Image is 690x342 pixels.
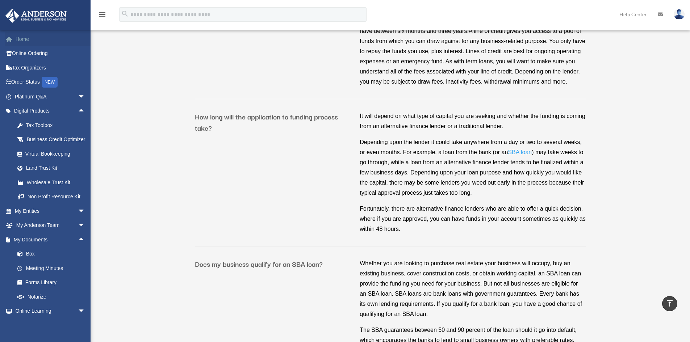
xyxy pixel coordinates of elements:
[78,204,92,219] span: arrow_drop_down
[674,9,685,20] img: User Pic
[665,299,674,308] i: vertical_align_top
[5,60,96,75] a: Tax Organizers
[5,32,96,46] a: Home
[78,218,92,233] span: arrow_drop_down
[5,75,96,90] a: Order StatusNEW
[508,149,532,155] span: SBA loan
[10,161,96,176] a: Land Trust Kit
[25,192,87,201] div: Non Profit Resource Kit
[508,149,532,159] a: SBA loan
[360,149,584,196] span: ) may take weeks to go through, while a loan from an alternative finance lender tends to be final...
[25,164,87,173] div: Land Trust Kit
[5,232,96,247] a: My Documentsarrow_drop_up
[5,218,96,233] a: My Anderson Teamarrow_drop_down
[10,190,96,204] a: Non Profit Resource Kit
[5,204,96,218] a: My Entitiesarrow_drop_down
[78,304,92,319] span: arrow_drop_down
[98,13,106,19] a: menu
[10,118,96,132] a: Tax Toolbox
[10,247,96,261] a: Box
[25,149,87,159] div: Virtual Bookkeeping
[5,89,96,104] a: Platinum Q&Aarrow_drop_down
[195,111,338,133] b: How long will the application to funding process take?
[121,10,129,18] i: search
[10,261,96,275] a: Meeting Minutes
[360,206,585,232] span: Fortunately, there are alternative finance lenders who are able to offer a quick decision, where ...
[360,260,582,317] span: Whether you are looking to purchase real estate your business will occupy, buy an existing busine...
[25,121,87,130] div: Tax Toolbox
[360,58,580,85] span: As with term loans, you will want to make sure you understand all of the fees associated with you...
[5,46,96,61] a: Online Ordering
[25,135,87,144] div: Business Credit Optimizer
[3,9,69,23] img: Anderson Advisors Platinum Portal
[78,104,92,119] span: arrow_drop_up
[5,104,96,118] a: Digital Productsarrow_drop_up
[10,132,96,147] a: Business Credit Optimizer
[78,232,92,247] span: arrow_drop_up
[10,175,96,190] a: Wholesale Trust Kit
[5,304,96,318] a: Online Learningarrow_drop_down
[98,10,106,19] i: menu
[360,139,582,155] span: Depending upon the lender it could take anywhere from a day or two to several weeks, or even mont...
[360,113,585,129] span: It will depend on what type of capital you are seeking and whether the funding is coming from an ...
[78,89,92,104] span: arrow_drop_down
[10,290,96,304] a: Notarize
[42,77,58,88] div: NEW
[662,296,677,311] a: vertical_align_top
[195,258,323,269] b: Does my business qualify for an SBA loan?
[25,178,87,187] div: Wholesale Trust Kit
[10,275,96,290] a: Forms Library
[10,147,96,161] a: Virtual Bookkeeping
